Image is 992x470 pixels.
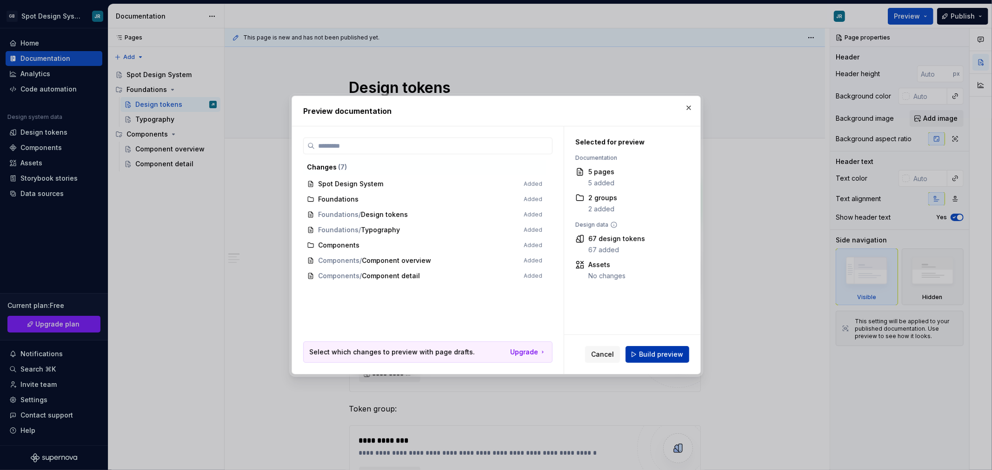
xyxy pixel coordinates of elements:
div: Changes [307,163,542,172]
span: ( 7 ) [338,163,347,171]
div: 5 pages [588,167,614,176]
button: Cancel [585,346,620,363]
span: Cancel [591,350,614,359]
div: 67 added [588,245,645,255]
button: Upgrade [510,347,546,357]
div: 5 added [588,178,614,188]
button: Build preview [626,346,689,363]
div: Assets [588,260,626,269]
div: No changes [588,271,626,281]
div: 2 added [588,204,617,214]
p: Select which changes to preview with page drafts. [309,347,475,357]
span: Build preview [639,350,683,359]
div: Documentation [575,154,679,162]
div: Design data [575,221,679,228]
h2: Preview documentation [303,105,689,117]
div: 2 groups [588,193,617,202]
div: Selected for preview [575,137,679,147]
div: 67 design tokens [588,234,645,243]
